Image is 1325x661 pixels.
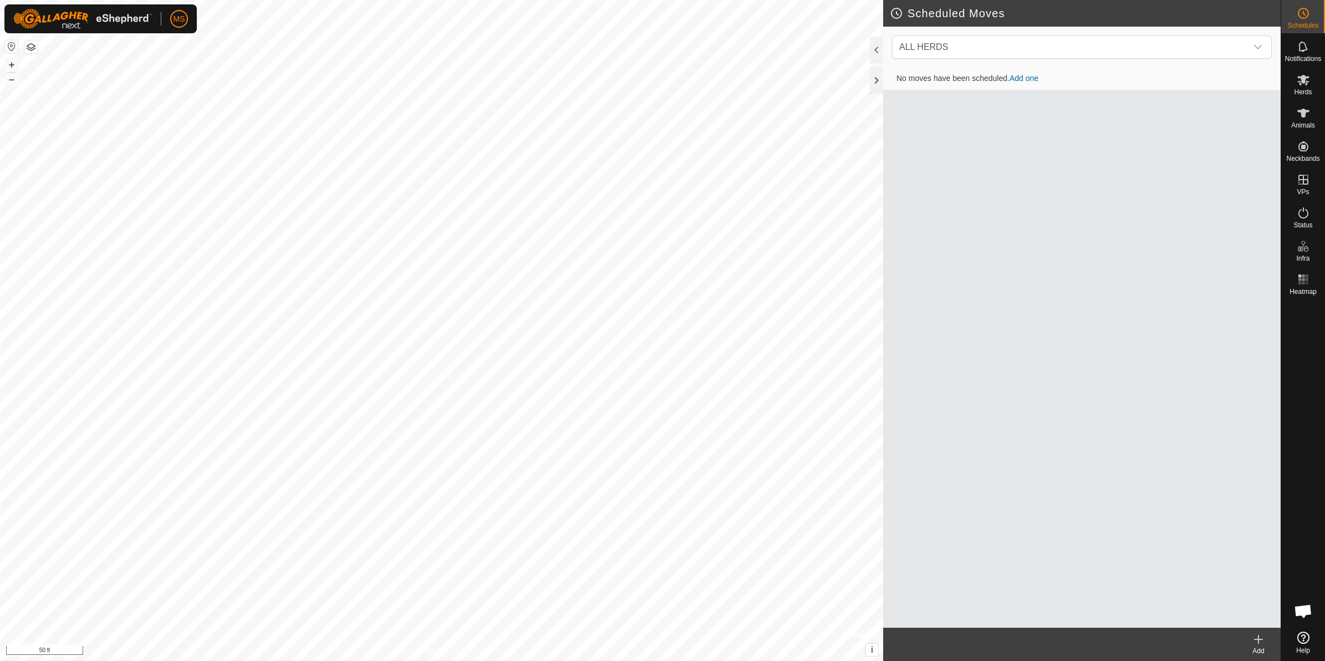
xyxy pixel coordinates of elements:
span: ALL HERDS [899,42,948,52]
button: – [5,73,18,86]
a: Add one [1010,74,1038,83]
button: + [5,58,18,72]
a: Contact Us [452,647,485,657]
span: Animals [1291,122,1315,129]
button: Map Layers [24,40,38,54]
span: ALL HERDS [895,36,1247,58]
span: i [871,645,873,654]
a: Privacy Policy [397,647,439,657]
span: MS [174,13,185,25]
span: Neckbands [1286,155,1319,162]
span: Status [1293,222,1312,228]
span: Notifications [1285,55,1321,62]
div: Open chat [1287,594,1320,628]
span: Help [1296,647,1310,654]
div: dropdown trigger [1247,36,1269,58]
span: VPs [1297,189,1309,195]
button: i [866,644,878,656]
span: Infra [1296,255,1309,262]
button: Reset Map [5,40,18,53]
img: Gallagher Logo [13,9,152,29]
span: No moves have been scheduled. [888,74,1047,83]
span: Herds [1294,89,1312,95]
a: Help [1281,627,1325,658]
span: Heatmap [1290,288,1317,295]
h2: Scheduled Moves [890,7,1281,20]
div: Add [1236,646,1281,656]
span: Schedules [1287,22,1318,29]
